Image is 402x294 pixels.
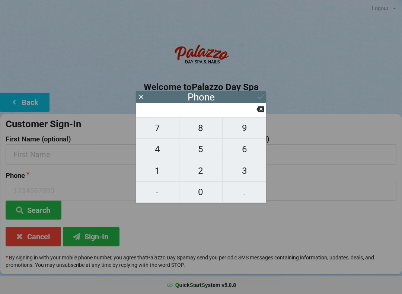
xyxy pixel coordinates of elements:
span: 6 [223,141,266,157]
span: 5 [179,141,223,157]
button: 0 [179,182,223,203]
span: 8 [179,120,223,136]
span: 0 [179,184,223,200]
button: 7 [136,117,179,139]
span: 4 [136,141,179,157]
span: 2 [179,163,223,179]
button: 9 [223,117,266,139]
div: Phone [188,93,215,101]
span: 9 [223,120,266,136]
span: 7 [136,120,179,136]
button: 2 [179,160,223,181]
span: 3 [223,163,266,179]
button: 6 [223,139,266,160]
button: 8 [179,117,223,139]
span: 1 [136,163,179,179]
button: 5 [179,139,223,160]
button: 1 [136,160,179,181]
button: 4 [136,139,179,160]
button: 3 [223,160,266,181]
